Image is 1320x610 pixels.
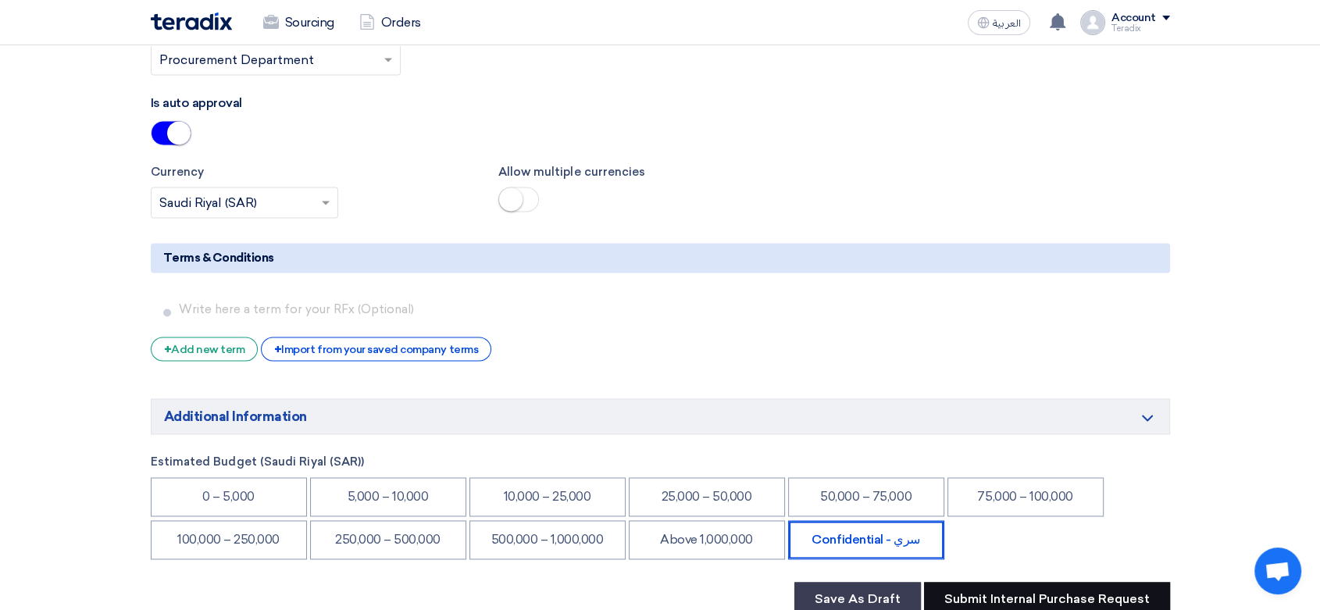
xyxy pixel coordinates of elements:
a: Orders [347,5,433,40]
div: Open chat [1254,548,1301,594]
button: العربية [968,10,1030,35]
label: Allow multiple currencies [498,163,822,181]
li: 25,000 – 50,000 [629,477,785,516]
img: Teradix logo [151,12,232,30]
span: العربية [993,18,1021,29]
li: 500,000 – 1,000,000 [469,520,626,559]
span: + [164,342,172,357]
li: 0 – 5,000 [151,477,307,516]
div: Import from your saved company terms [261,337,491,361]
li: 5,000 – 10,000 [310,477,466,516]
img: profile_test.png [1080,10,1105,35]
label: Estimated Budget (Saudi Riyal (SAR)) [151,453,1170,471]
label: Is auto approval [151,94,242,112]
span: + [274,342,282,357]
div: Account [1111,12,1156,25]
h5: Terms & Conditions [151,243,1170,273]
input: Write here a term for your RFx (Optional) [179,294,1164,324]
div: Teradix [1111,24,1170,33]
h5: Additional Information [151,398,1170,434]
li: 75,000 – 100,000 [947,477,1104,516]
li: 250,000 – 500,000 [310,520,466,559]
li: 50,000 – 75,000 [788,477,944,516]
div: Add new term [151,337,259,361]
label: Currency [151,163,475,181]
li: Confidential - سري [788,520,944,559]
a: Sourcing [251,5,347,40]
li: 100,000 – 250,000 [151,520,307,559]
li: 10,000 – 25,000 [469,477,626,516]
li: Above 1,000,000 [629,520,785,559]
